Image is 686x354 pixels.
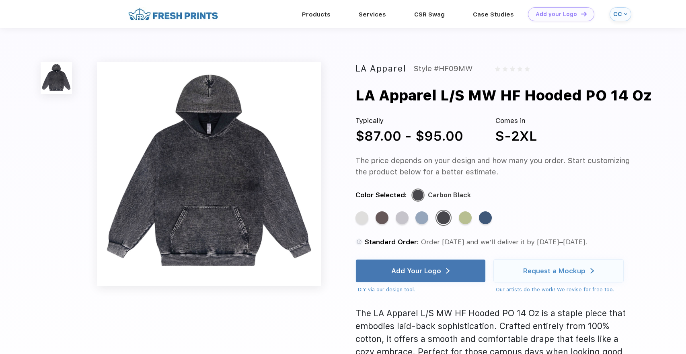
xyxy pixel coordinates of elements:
[358,286,486,294] div: DIY via our design tool.
[437,211,450,224] div: Carbon Black
[536,11,577,18] div: Add your Logo
[355,126,463,146] div: $87.00 - $95.00
[355,155,637,178] div: The price depends on your design and how many you order. Start customizing the product below for ...
[355,116,463,126] div: Typically
[355,211,368,224] div: Limestone
[624,12,627,16] img: arrow_down_blue.svg
[479,211,492,224] div: Indigo
[428,189,471,201] div: Carbon Black
[525,66,530,71] img: gray_star.svg
[376,211,388,224] div: Cocoa
[518,66,522,71] img: gray_star.svg
[590,268,594,274] img: white arrow
[414,62,472,75] div: Style #HF09MW
[496,286,624,294] div: Our artists do the work! We revise for free too.
[421,238,587,246] span: Order [DATE] and we’ll deliver it by [DATE]–[DATE].
[41,62,72,94] img: func=resize&h=100
[523,267,585,275] div: Request a Mockup
[391,267,441,275] div: Add Your Logo
[446,268,450,274] img: white arrow
[355,62,406,75] div: LA Apparel
[495,66,500,71] img: gray_star.svg
[459,211,472,224] div: Matcha
[613,11,622,18] div: CC
[503,66,507,71] img: gray_star.svg
[355,238,363,246] img: standard order
[97,62,321,286] img: func=resize&h=640
[396,211,409,224] div: Ice Grey
[510,66,515,71] img: gray_star.svg
[355,189,407,201] div: Color Selected:
[126,7,220,21] img: fo%20logo%202.webp
[365,238,419,246] span: Standard Order:
[355,85,652,106] div: LA Apparel L/S MW HF Hooded PO 14 Oz
[302,11,331,18] a: Products
[495,116,537,126] div: Comes in
[495,126,537,146] div: S-2XL
[581,12,587,16] img: DT
[415,211,428,224] div: Arctic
